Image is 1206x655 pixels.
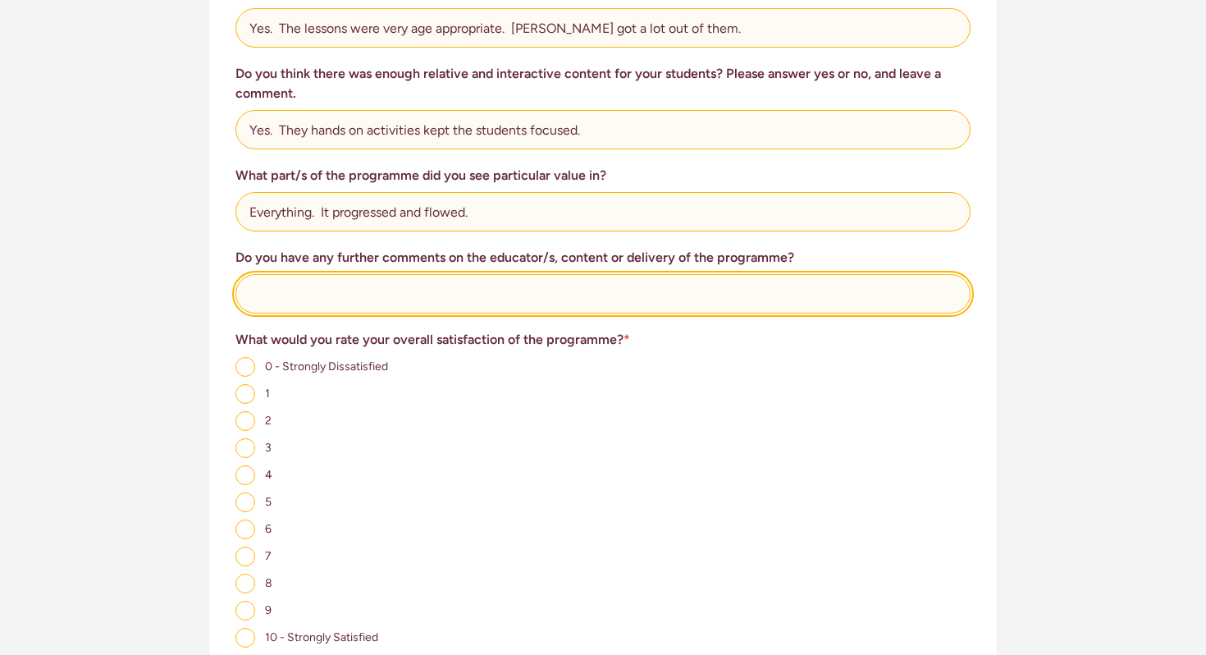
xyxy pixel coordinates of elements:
input: 0 - Strongly Dissatisfied [235,357,255,377]
input: 5 [235,492,255,512]
span: 5 [265,495,272,509]
input: 8 [235,574,255,593]
h3: Do you have any further comments on the educator/s, content or delivery of the programme? [235,248,971,268]
span: 8 [265,576,272,590]
span: 0 - Strongly Dissatisfied [265,360,388,373]
span: 1 [265,387,270,401]
input: 6 [235,520,255,539]
input: 2 [235,411,255,431]
h3: What would you rate your overall satisfaction of the programme? [235,330,971,350]
span: 3 [265,441,272,455]
input: 10 - Strongly Satisfied [235,628,255,648]
h3: Do you think there was enough relative and interactive content for your students? Please answer y... [235,64,971,103]
span: 2 [265,414,272,428]
span: 7 [265,549,272,563]
span: 9 [265,603,272,617]
input: 1 [235,384,255,404]
input: 9 [235,601,255,621]
input: 7 [235,547,255,566]
span: 10 - Strongly Satisfied [265,630,378,644]
span: 4 [265,468,272,482]
input: 3 [235,438,255,458]
input: 4 [235,465,255,485]
h3: What part/s of the programme did you see particular value in? [235,166,971,186]
span: 6 [265,522,272,536]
